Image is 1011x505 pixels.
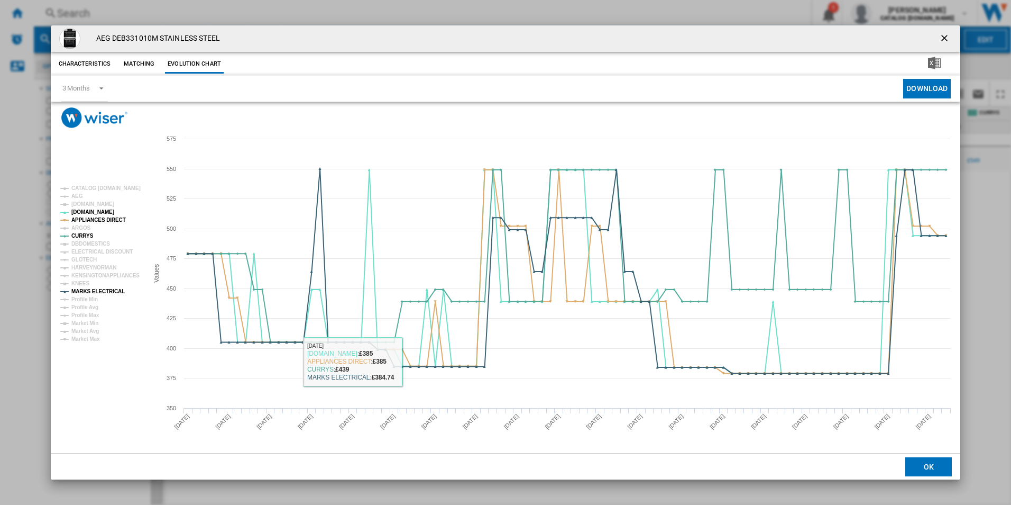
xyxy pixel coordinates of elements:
[71,312,99,318] tspan: Profile Max
[59,28,80,49] img: 10164869
[51,25,961,480] md-dialog: Product popup
[165,55,224,74] button: Evolution chart
[71,304,98,310] tspan: Profile Avg
[420,413,437,430] tspan: [DATE]
[905,457,952,476] button: OK
[167,285,176,292] tspan: 450
[71,265,116,270] tspan: HARVEYNORMAN
[71,225,91,231] tspan: ARGOS
[167,136,176,142] tspan: 575
[911,55,958,74] button: Download in Excel
[167,166,176,172] tspan: 550
[255,413,273,430] tspan: [DATE]
[167,226,176,232] tspan: 500
[832,413,849,430] tspan: [DATE]
[71,257,97,263] tspan: GLOTECH
[71,273,140,278] tspan: KENSINGTONAPPLIANCES
[173,413,190,430] tspan: [DATE]
[667,413,685,430] tspan: [DATE]
[71,288,125,294] tspan: MARKS ELECTRICAL
[71,281,89,286] tspan: KNEES
[153,264,160,283] tspan: Values
[379,413,396,430] tspan: [DATE]
[914,413,932,430] tspan: [DATE]
[167,255,176,261] tspan: 475
[626,413,644,430] tspan: [DATE]
[167,345,176,351] tspan: 400
[544,413,561,430] tspan: [DATE]
[71,336,100,342] tspan: Market Max
[116,55,162,74] button: Matching
[71,296,98,302] tspan: Profile Min
[61,107,127,128] img: logo_wiser_300x94.png
[71,209,114,215] tspan: [DOMAIN_NAME]
[928,57,941,69] img: excel-24x24.png
[585,413,602,430] tspan: [DATE]
[709,413,726,430] tspan: [DATE]
[71,193,83,199] tspan: AEG
[71,241,110,247] tspan: DBDOMESTICS
[71,217,126,223] tspan: APPLIANCES DIRECT
[214,413,232,430] tspan: [DATE]
[167,375,176,381] tspan: 375
[873,413,890,430] tspan: [DATE]
[62,84,90,92] div: 3 Months
[939,33,952,46] ng-md-icon: getI18NText('BUTTONS.CLOSE_DIALOG')
[167,195,176,202] tspan: 525
[337,413,355,430] tspan: [DATE]
[71,185,141,191] tspan: CATALOG [DOMAIN_NAME]
[71,249,133,255] tspan: ELECTRICAL DISCOUNT
[167,315,176,321] tspan: 425
[297,413,314,430] tspan: [DATE]
[91,33,220,44] h4: AEG DEB331010M STAINLESS STEEL
[56,55,114,74] button: Characteristics
[167,405,176,411] tspan: 350
[749,413,767,430] tspan: [DATE]
[71,320,98,326] tspan: Market Min
[935,28,956,49] button: getI18NText('BUTTONS.CLOSE_DIALOG')
[903,79,951,98] button: Download
[461,413,479,430] tspan: [DATE]
[71,233,94,239] tspan: CURRYS
[71,201,114,207] tspan: [DOMAIN_NAME]
[791,413,808,430] tspan: [DATE]
[502,413,520,430] tspan: [DATE]
[71,328,99,334] tspan: Market Avg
